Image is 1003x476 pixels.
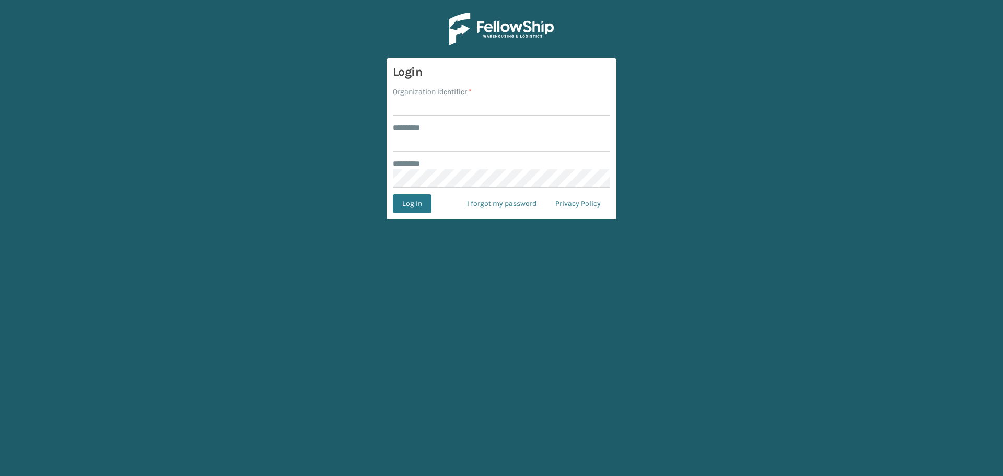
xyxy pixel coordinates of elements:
[458,194,546,213] a: I forgot my password
[393,64,610,80] h3: Login
[449,13,554,45] img: Logo
[546,194,610,213] a: Privacy Policy
[393,194,431,213] button: Log In
[393,86,472,97] label: Organization Identifier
